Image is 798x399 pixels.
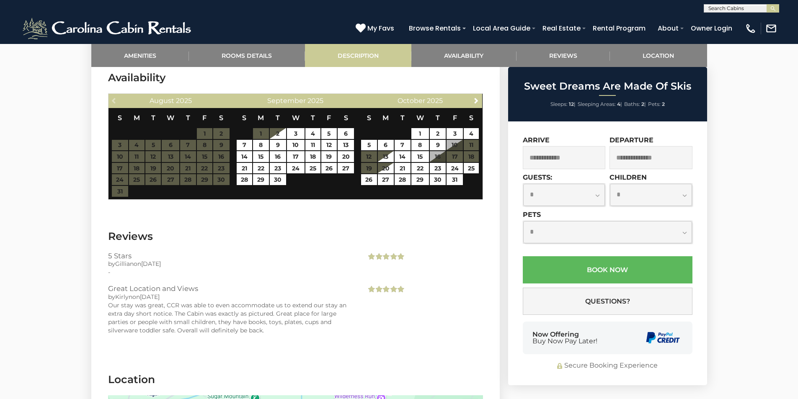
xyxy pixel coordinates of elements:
a: Next [471,95,481,106]
span: Sunday [118,114,122,122]
a: 26 [321,163,337,174]
label: Departure [609,136,653,144]
a: 29 [253,174,269,185]
a: 22 [253,163,269,174]
button: Questions? [523,288,692,315]
a: Description [305,44,412,67]
img: White-1-2.png [21,16,195,41]
span: [DATE] [141,260,161,268]
a: 11 [305,140,320,151]
span: Pets: [648,101,661,107]
a: Availability [411,44,517,67]
h3: Great Location and Views [108,285,354,292]
a: Browse Rentals [405,21,465,36]
a: 15 [253,151,269,162]
a: 22 [411,163,429,174]
a: 16 [270,151,286,162]
a: 20 [378,163,394,174]
a: 5 [321,128,337,139]
a: 20 [338,151,354,162]
div: Our stay was great, CCR was able to even accommodate us to extend our stay an extra day short not... [108,301,354,335]
span: Next [473,97,480,104]
h3: Location [108,372,483,387]
a: 1 [411,128,429,139]
span: Friday [202,114,207,122]
a: Local Area Guide [469,21,535,36]
a: 30 [270,174,286,185]
span: My Favs [367,23,394,33]
a: 28 [395,174,410,185]
a: 27 [378,174,394,185]
span: Thursday [436,114,440,122]
label: Children [609,173,647,181]
a: 29 [411,174,429,185]
a: 13 [378,151,394,162]
span: Gillian [115,260,134,268]
span: [DATE] [140,293,160,301]
a: 6 [378,140,394,151]
img: phone-regular-white.png [745,23,757,34]
span: Monday [382,114,389,122]
span: Kirlyn [115,293,132,301]
a: 14 [237,151,252,162]
span: 2025 [307,97,323,105]
a: Reviews [517,44,610,67]
span: Monday [134,114,140,122]
span: Wednesday [416,114,424,122]
span: 2025 [176,97,192,105]
a: 10 [287,140,305,151]
span: Thursday [186,114,190,122]
span: Wednesday [292,114,300,122]
h3: Availability [108,70,483,85]
a: 19 [321,151,337,162]
a: 14 [395,151,410,162]
span: Buy Now Pay Later! [532,338,597,345]
a: 23 [270,163,286,174]
a: 25 [305,163,320,174]
span: Friday [453,114,457,122]
a: 3 [447,128,463,139]
a: 18 [305,151,320,162]
a: 4 [464,128,479,139]
a: Rooms Details [189,44,305,67]
a: Owner Login [687,21,736,36]
a: About [653,21,683,36]
a: 30 [430,174,446,185]
img: mail-regular-white.png [765,23,777,34]
span: Friday [327,114,331,122]
h3: 5 Stars [108,252,354,260]
a: 31 [447,174,463,185]
span: September [267,97,306,105]
span: Tuesday [151,114,155,122]
label: Guests: [523,173,552,181]
a: 27 [338,163,354,174]
span: Saturday [344,114,348,122]
span: Tuesday [276,114,280,122]
a: 6 [338,128,354,139]
a: 15 [411,151,429,162]
a: 25 [464,163,479,174]
span: Wednesday [167,114,174,122]
a: 17 [287,151,305,162]
a: 3 [287,128,305,139]
strong: 2 [641,101,644,107]
button: Book Now [523,256,692,283]
a: 8 [253,140,269,151]
a: 5 [361,140,377,151]
h3: Reviews [108,229,483,244]
a: Location [610,44,707,67]
strong: 2 [662,101,665,107]
a: 23 [430,163,446,174]
span: Sunday [242,114,246,122]
span: Saturday [219,114,223,122]
a: 9 [270,140,286,151]
a: 12 [321,140,337,151]
span: August [150,97,174,105]
strong: 4 [617,101,620,107]
a: 7 [237,140,252,151]
a: 26 [361,174,377,185]
div: by on [108,260,354,268]
span: Sleeping Areas: [578,101,616,107]
strong: 12 [569,101,574,107]
div: by on [108,293,354,301]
